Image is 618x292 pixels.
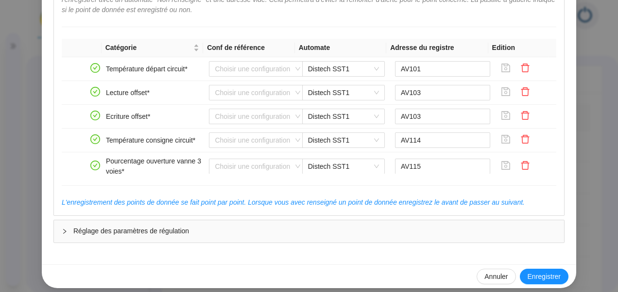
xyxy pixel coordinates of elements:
[73,226,556,236] span: Réglage des paramètres de régulation
[520,111,530,120] span: delete
[395,61,491,77] input: AV101, ...
[395,132,491,148] input: AV101, ...
[62,228,68,234] span: collapsed
[308,109,379,124] span: Distech SST1
[520,161,530,170] span: delete
[520,63,530,73] span: delete
[308,85,379,100] span: Distech SST1
[102,105,206,129] td: Ecriture offset*
[295,39,387,57] th: Automate
[520,87,530,97] span: delete
[386,39,488,57] th: Adresse du registre
[90,63,100,73] span: check-circle
[105,43,191,53] span: Catégorie
[488,39,549,57] th: Edition
[395,85,491,100] input: AV101, ...
[102,152,206,181] td: Pourcentage ouverture vanne 3 voies*
[54,220,564,243] div: Réglage des paramètres de régulation
[308,133,379,147] span: Distech SST1
[102,57,206,81] td: Température départ circuit*
[520,269,568,284] button: Enregistrer
[90,111,100,120] span: check-circle
[102,39,203,57] th: Catégorie
[90,87,100,97] span: check-circle
[102,81,206,105] td: Lecture offset*
[102,129,206,152] td: Température consigne circuit*
[528,272,561,282] span: Enregistrer
[203,39,295,57] th: Conf de référence
[308,62,379,76] span: Distech SST1
[308,159,379,174] span: Distech SST1
[484,272,508,282] span: Annuler
[395,159,491,174] input: AV101, ...
[395,109,491,124] input: AV101, ...
[520,134,530,144] span: delete
[90,161,100,170] span: check-circle
[477,269,515,284] button: Annuler
[62,198,525,206] span: L'enregistrement des points de donnée se fait point par point. Lorsque vous avec renseigné un poi...
[90,134,100,144] span: check-circle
